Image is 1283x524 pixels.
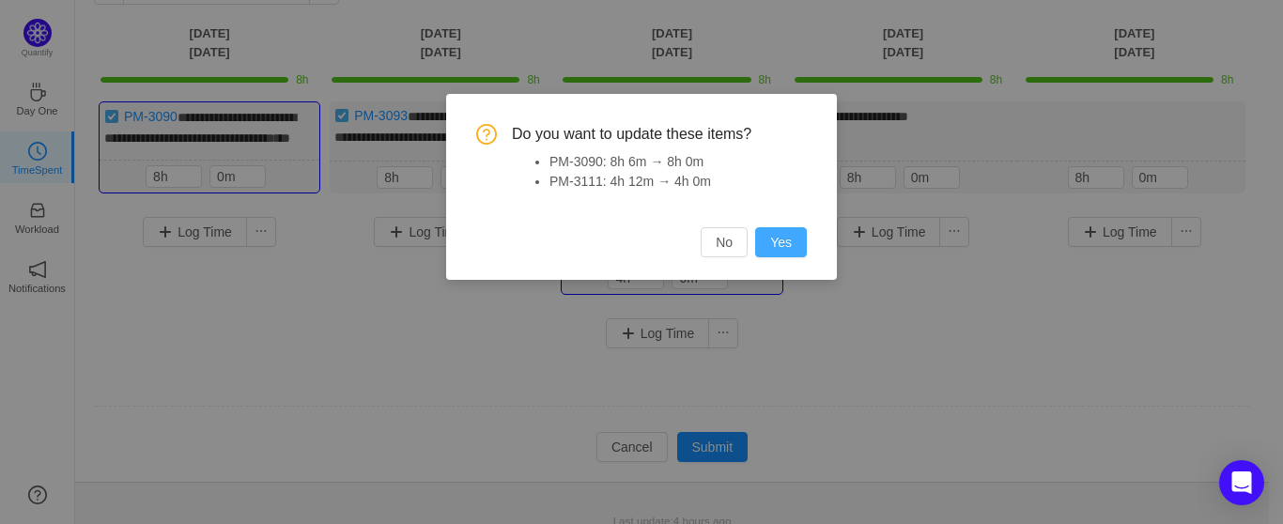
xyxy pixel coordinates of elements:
[476,124,497,145] i: icon: question-circle
[1219,460,1264,505] div: Open Intercom Messenger
[701,227,748,257] button: No
[549,152,807,172] li: PM-3090: 8h 6m → 8h 0m
[549,172,807,192] li: PM-3111: 4h 12m → 4h 0m
[512,124,807,145] span: Do you want to update these items?
[755,227,807,257] button: Yes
